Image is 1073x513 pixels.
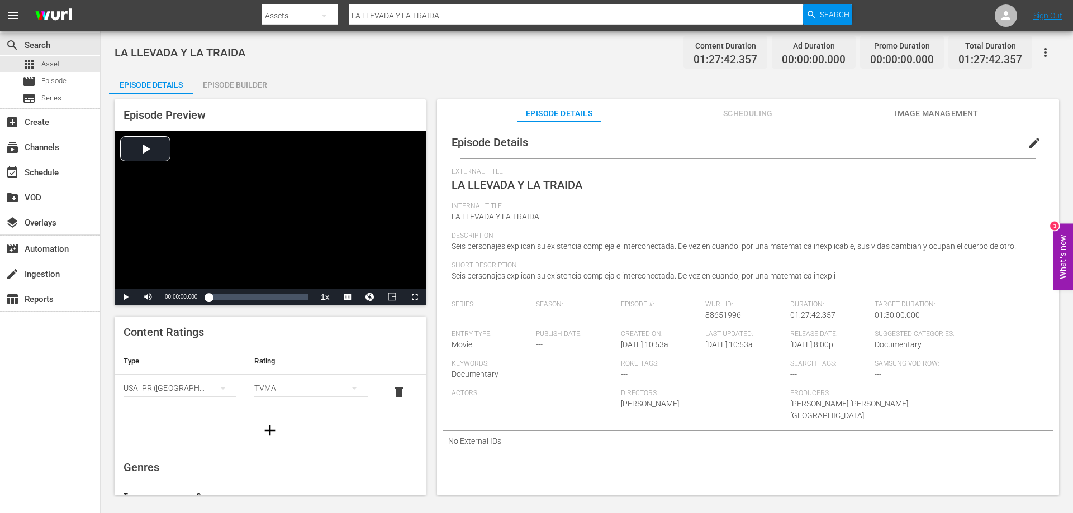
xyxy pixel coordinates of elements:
button: Fullscreen [403,289,426,305]
th: Genres [187,483,391,510]
span: VOD [6,191,19,204]
span: Entry Type: [452,330,531,339]
div: Total Duration [958,38,1022,54]
span: Documentary [875,340,922,349]
div: Content Duration [694,38,757,54]
span: 00:00:00.000 [165,294,197,300]
button: Episode Builder [193,71,277,94]
span: Episode Details [452,136,528,149]
span: [DATE] 10:53a [705,340,753,349]
span: --- [536,340,543,349]
th: Type [115,348,245,375]
span: --- [875,370,881,378]
span: Schedule [6,166,19,179]
span: Genres [124,461,159,474]
span: Automation [6,242,19,256]
span: --- [790,370,797,378]
span: 00:00:00.000 [782,54,846,66]
span: Series [41,93,61,104]
span: [DATE] 10:53a [621,340,668,349]
span: Asset [41,59,60,70]
span: Movie [452,340,472,349]
button: Mute [137,289,159,305]
img: ans4CAIJ8jUAAAAAAAAAAAAAAAAAAAAAAAAgQb4GAAAAAAAAAAAAAAAAAAAAAAAAJMjXAAAAAAAAAAAAAAAAAAAAAAAAgAT5G... [27,3,80,29]
button: Jump To Time [359,289,381,305]
span: Keywords: [452,359,615,368]
span: 00:00:00.000 [870,54,934,66]
span: --- [621,310,628,319]
span: edit [1028,136,1041,150]
div: Ad Duration [782,38,846,54]
button: Captions [336,289,359,305]
div: Episode Builder [193,71,277,98]
span: Content Ratings [124,325,204,339]
span: Scheduling [706,107,790,121]
span: LA LLEVADA Y LA TRAIDA [115,46,245,59]
span: Episode [22,75,36,88]
div: Video Player [115,131,426,305]
span: Documentary [452,370,498,378]
span: 01:27:42.357 [694,54,757,66]
span: Episode [41,75,67,87]
div: USA_PR ([GEOGRAPHIC_DATA]) [124,372,236,404]
span: LA LLEVADA Y LA TRAIDA [452,212,539,221]
span: Series: [452,300,531,309]
span: Reports [6,293,19,306]
span: Last Updated: [705,330,785,339]
button: Playback Rate [314,289,336,305]
span: [PERSON_NAME],[PERSON_NAME],[GEOGRAPHIC_DATA] [790,399,910,420]
span: Seis personajes explican su existencia compleja e interconectada. De vez en cuando, por una matem... [452,271,835,280]
span: Actors [452,389,615,398]
span: 01:30:00.000 [875,310,920,319]
span: 01:27:42.357 [958,54,1022,66]
span: --- [452,310,458,319]
span: Target Duration: [875,300,1038,309]
button: Play [115,289,137,305]
span: [PERSON_NAME] [621,399,679,408]
span: Samsung VOD Row: [875,359,954,368]
span: Publish Date: [536,330,615,339]
span: Suggested Categories: [875,330,1038,339]
span: Roku Tags: [621,359,785,368]
span: LA LLEVADA Y LA TRAIDA [452,178,582,191]
div: No External IDs [443,431,1053,451]
span: Episode #: [621,300,700,309]
span: Image Management [895,107,979,121]
span: Search [6,39,19,52]
span: Directors [621,389,785,398]
div: TVMA [254,372,367,404]
span: menu [7,9,20,22]
button: Episode Details [109,71,193,94]
span: Created On: [621,330,700,339]
span: --- [452,399,458,408]
span: 88651996 [705,310,741,319]
span: [DATE] 8:00p [790,340,833,349]
span: Internal Title [452,202,1039,211]
span: Ingestion [6,267,19,281]
span: Seis personajes explican su existencia compleja e interconectada. De vez en cuando, por una matem... [452,242,1016,251]
button: Open Feedback Widget [1053,223,1073,290]
span: Short Description [452,261,1039,270]
button: delete [386,378,412,405]
th: Type [115,483,187,510]
div: Episode Details [109,71,193,98]
span: External Title [452,167,1039,176]
span: Search Tags: [790,359,870,368]
span: Release Date: [790,330,870,339]
a: Sign Out [1033,11,1062,20]
button: edit [1021,130,1048,156]
th: Rating [245,348,376,375]
div: 3 [1050,221,1059,230]
span: Asset [22,57,36,71]
button: Picture-in-Picture [381,289,403,305]
button: Search [803,4,852,25]
span: Wurl ID: [705,300,785,309]
span: delete [392,385,406,399]
span: --- [621,370,628,378]
span: --- [536,310,543,319]
span: Season: [536,300,615,309]
span: Series [22,92,36,105]
span: Channels [6,141,19,154]
span: Episode Details [517,107,601,121]
table: simple table [115,348,426,409]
